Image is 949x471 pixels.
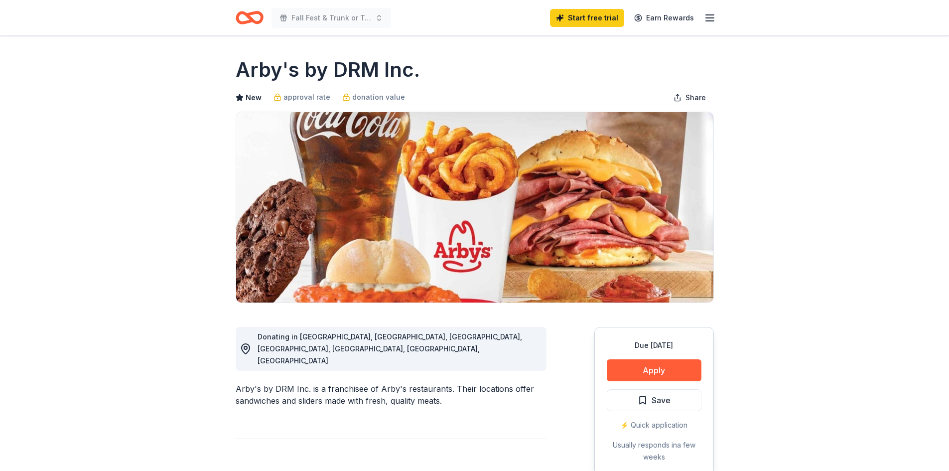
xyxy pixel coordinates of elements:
div: Due [DATE] [607,339,701,351]
span: approval rate [283,91,330,103]
span: New [246,92,262,104]
a: approval rate [273,91,330,103]
img: Image for Arby's by DRM Inc. [236,112,713,303]
a: Earn Rewards [628,9,700,27]
span: Fall Fest & Trunk or Treat - Beloit [291,12,371,24]
h1: Arby's by DRM Inc. [236,56,420,84]
button: Save [607,389,701,411]
span: Share [685,92,706,104]
a: Home [236,6,264,29]
span: Donating in [GEOGRAPHIC_DATA], [GEOGRAPHIC_DATA], [GEOGRAPHIC_DATA], [GEOGRAPHIC_DATA], [GEOGRAPH... [258,332,522,365]
div: ⚡️ Quick application [607,419,701,431]
span: donation value [352,91,405,103]
div: Arby's by DRM Inc. is a franchisee of Arby's restaurants. Their locations offer sandwiches and sl... [236,383,546,407]
button: Share [666,88,714,108]
button: Apply [607,359,701,381]
button: Fall Fest & Trunk or Treat - Beloit [271,8,391,28]
a: Start free trial [550,9,624,27]
div: Usually responds in a few weeks [607,439,701,463]
a: donation value [342,91,405,103]
span: Save [652,394,671,407]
